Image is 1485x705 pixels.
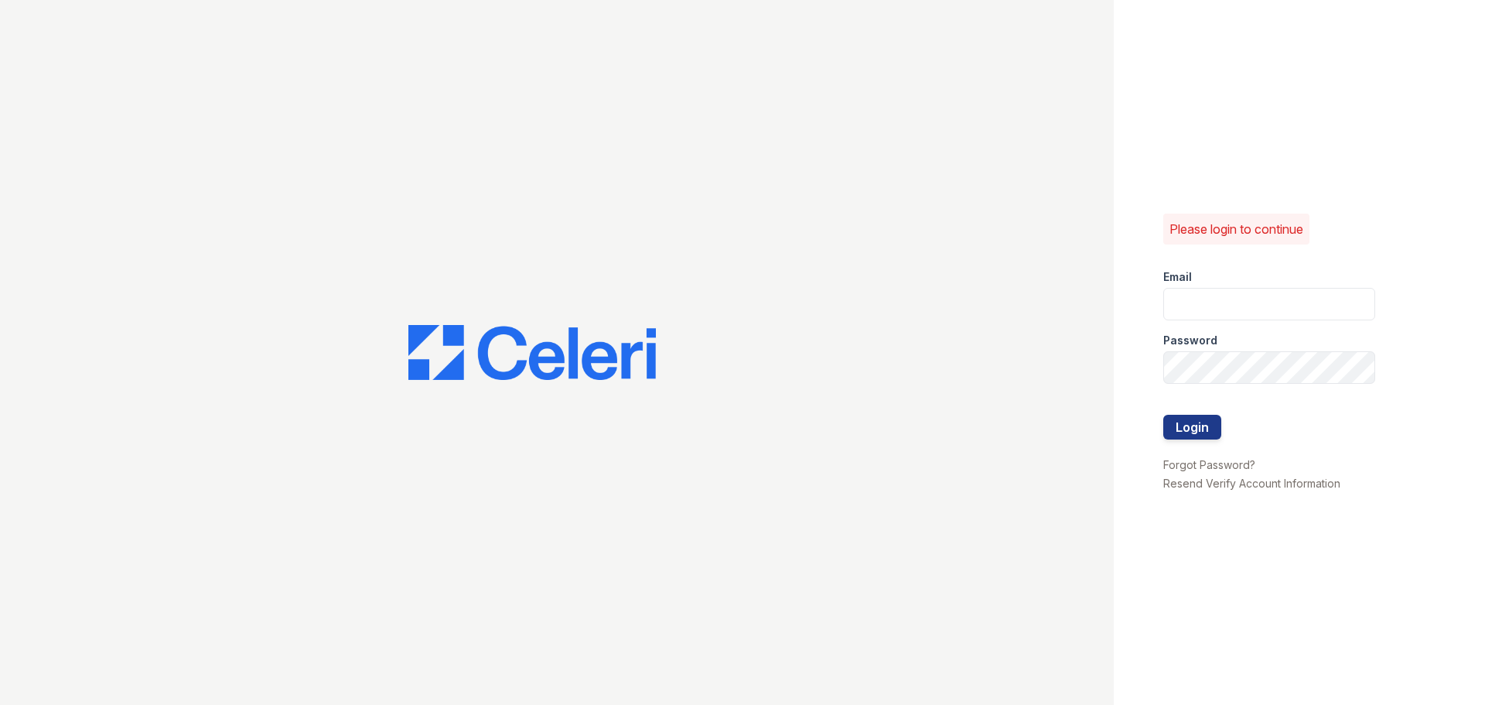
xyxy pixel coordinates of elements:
label: Password [1163,333,1217,348]
p: Please login to continue [1169,220,1303,238]
img: CE_Logo_Blue-a8612792a0a2168367f1c8372b55b34899dd931a85d93a1a3d3e32e68fde9ad4.png [408,325,656,381]
button: Login [1163,415,1221,440]
label: Email [1163,269,1192,285]
a: Forgot Password? [1163,458,1255,471]
a: Resend Verify Account Information [1163,477,1340,490]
